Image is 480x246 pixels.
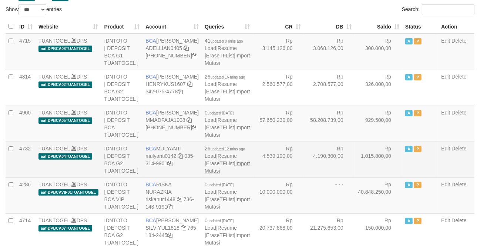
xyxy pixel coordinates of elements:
[405,38,413,44] span: Active
[16,142,36,177] td: 4732
[405,218,413,224] span: Active
[167,232,172,238] a: Copy 7651842445 to clipboard
[205,225,216,231] a: Load
[36,70,101,106] td: DPS
[38,46,92,52] span: aaf-DPBCA08TUANTOGEL
[145,225,179,231] a: SILVIYUL1818
[38,225,92,232] span: aaf-DPBCA07TUANTOGEL
[101,106,143,142] td: IDNTOTO [ DEPOSIT BCA TUANTOGEL ]
[101,142,143,177] td: IDNTOTO [ DEPOSIT BCA G2 TUANTOGEL ]
[38,189,98,196] span: aaf-DPBCAVIP01TUANTOGEL
[438,19,474,34] th: Action
[16,34,36,70] td: 4715
[205,117,216,123] a: Load
[145,45,182,51] a: ADELLIAN0405
[405,146,413,152] span: Active
[205,110,234,116] span: 0
[402,4,474,15] label: Search:
[187,81,192,87] a: Copy HENRYKUS1607 to clipboard
[304,34,355,70] td: Rp 3.068.126,00
[414,218,422,224] span: Paused
[205,74,250,102] span: | | |
[205,196,250,210] a: Import Mutasi
[206,160,234,166] a: EraseTFList
[38,182,70,187] a: TUANTOGEL
[16,177,36,213] td: 4286
[19,4,46,15] select: Showentries
[206,232,234,238] a: EraseTFList
[145,182,156,187] span: BCA
[304,142,355,177] td: Rp 4.190.300,00
[205,153,216,159] a: Load
[145,74,156,80] span: BCA
[205,146,245,152] span: 26
[218,117,237,123] a: Resume
[218,81,237,87] a: Resume
[441,182,450,187] a: Edit
[145,110,156,116] span: BCA
[184,45,189,51] a: Copy ADELLIAN0405 to clipboard
[355,106,402,142] td: Rp 929.500,00
[304,177,355,213] td: - - -
[205,217,250,246] span: | | |
[205,189,216,195] a: Load
[441,217,450,223] a: Edit
[253,177,304,213] td: Rp 10.000.000,00
[253,19,304,34] th: CR: activate to sort column ascending
[414,74,422,80] span: Paused
[36,177,101,213] td: DPS
[38,110,70,116] a: TUANTOGEL
[205,53,250,66] a: Import Mutasi
[218,225,237,231] a: Resume
[205,217,234,223] span: 0
[142,34,202,70] td: [PERSON_NAME] [PHONE_NUMBER]
[145,38,156,44] span: BCA
[441,110,450,116] a: Edit
[36,106,101,142] td: DPS
[38,117,92,124] span: aaf-DPBCA05TUANTOGEL
[206,124,234,130] a: EraseTFList
[36,19,101,34] th: Website: activate to sort column ascending
[16,106,36,142] td: 4900
[205,146,250,174] span: | | |
[38,146,70,152] a: TUANTOGEL
[177,196,182,202] a: Copy riskanur1448 to clipboard
[218,153,237,159] a: Resume
[16,19,36,34] th: ID: activate to sort column ascending
[205,74,245,80] span: 26
[211,39,243,43] span: updated 8 mins ago
[405,110,413,116] span: Active
[205,38,243,44] span: 41
[181,225,186,231] a: Copy SILVIYUL1818 to clipboard
[452,146,466,152] a: Delete
[452,74,466,80] a: Delete
[142,106,202,142] td: [PERSON_NAME] [PHONE_NUMBER]
[145,81,186,87] a: HENRYKUS1607
[38,153,92,160] span: aaf-DPBCA04TUANTOGEL
[205,45,216,51] a: Load
[452,182,466,187] a: Delete
[36,34,101,70] td: DPS
[187,117,192,123] a: Copy MMADFAJA1908 to clipboard
[441,146,450,152] a: Edit
[402,19,438,34] th: Status
[304,106,355,142] td: Rp 58.208.739,00
[192,124,197,130] a: Copy 4062282031 to clipboard
[38,217,70,223] a: TUANTOGEL
[205,232,250,246] a: Import Mutasi
[414,38,422,44] span: Paused
[218,189,237,195] a: Resume
[355,34,402,70] td: Rp 300.000,00
[304,19,355,34] th: DB: activate to sort column ascending
[145,153,176,159] a: mulyanti0142
[101,177,143,213] td: IDNTOTO [ DEPOSIT BCA VIP TUANTOGEL ]
[206,89,234,94] a: EraseTFList
[167,160,172,166] a: Copy 0353149901 to clipboard
[142,177,202,213] td: RISKA NURAZKIA 736-143-9191
[205,89,250,102] a: Import Mutasi
[205,81,216,87] a: Load
[218,45,237,51] a: Resume
[145,146,156,152] span: BCA
[206,196,234,202] a: EraseTFList
[208,183,234,187] span: updated [DATE]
